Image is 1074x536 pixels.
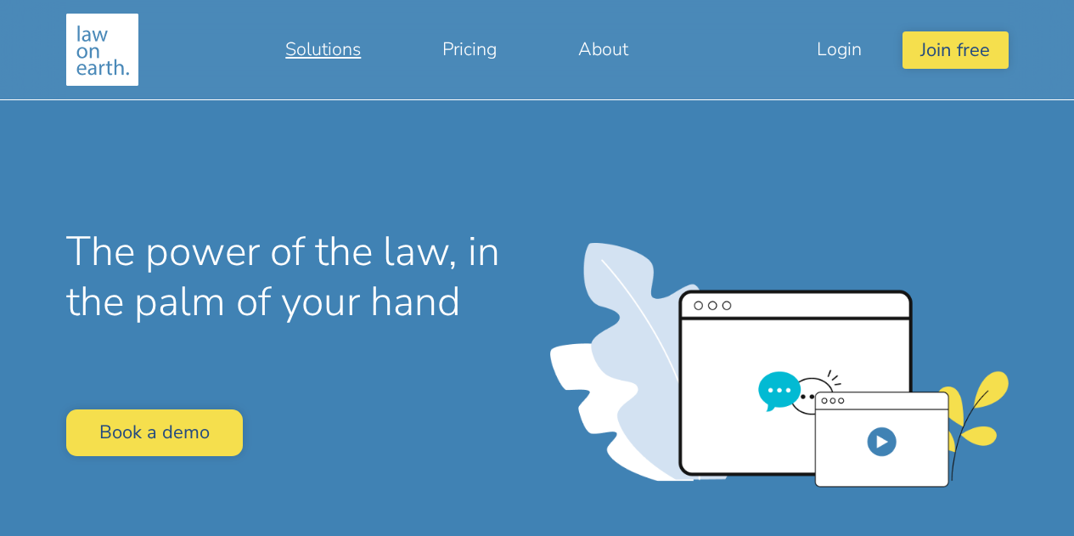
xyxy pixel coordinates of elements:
[66,409,243,456] a: Book a demo
[245,29,402,70] a: Solutions
[776,29,902,70] a: Login
[902,31,1008,68] button: Join free
[537,29,669,70] a: About
[66,14,138,86] img: Making legal services accessible to everyone, anywhere, anytime
[550,243,1009,488] img: user_interface.png
[402,29,537,70] a: Pricing
[66,227,525,327] h1: The power of the law, in the palm of your hand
